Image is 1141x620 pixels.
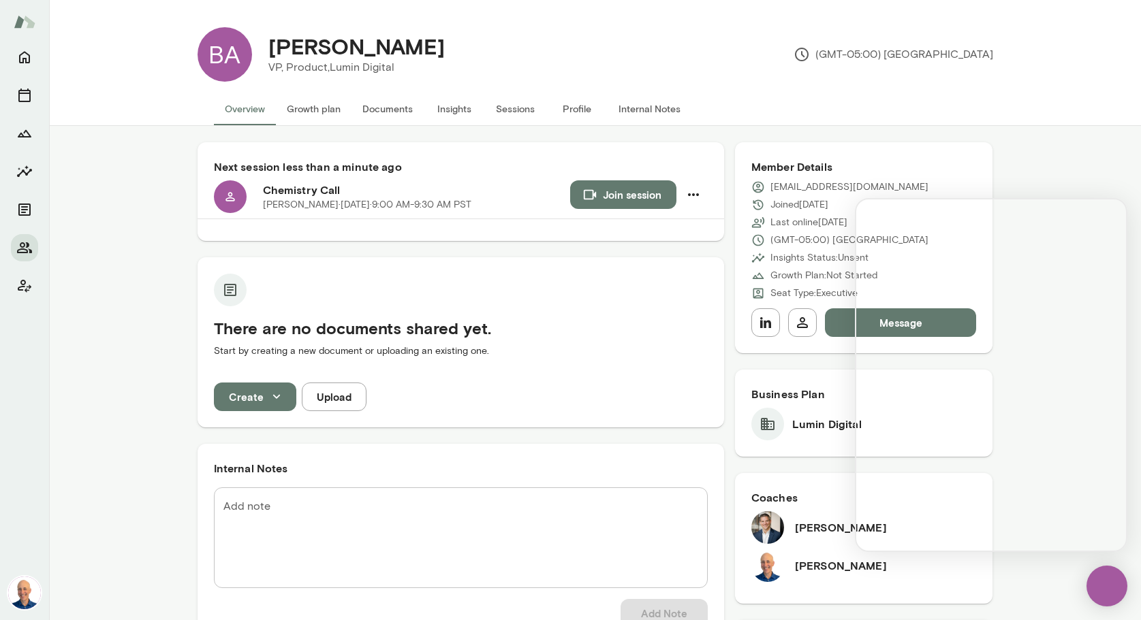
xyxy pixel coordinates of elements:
button: Sessions [11,82,38,109]
button: Members [11,234,38,261]
button: Overview [214,93,276,125]
button: Profile [546,93,608,125]
h6: Business Plan [751,386,977,402]
button: Insights [424,93,485,125]
h6: Next session less than a minute ago [214,159,708,175]
h6: [PERSON_NAME] [795,557,887,574]
img: Mark Lazen [751,549,784,582]
p: [PERSON_NAME] · [DATE] · 9:00 AM-9:30 AM PST [263,198,471,212]
img: Mark Lazen [8,576,41,609]
button: Home [11,44,38,71]
p: Insights Status: Unsent [770,251,869,265]
button: Documents [11,196,38,223]
button: Insights [11,158,38,185]
img: Mark Zschocke [751,511,784,544]
button: Join session [570,180,676,209]
p: Seat Type: Executive [770,287,858,300]
button: Sessions [485,93,546,125]
button: Growth Plan [11,120,38,147]
button: Documents [351,93,424,125]
h6: Internal Notes [214,460,708,476]
p: (GMT-05:00) [GEOGRAPHIC_DATA] [794,46,993,63]
button: Client app [11,272,38,299]
p: (GMT-05:00) [GEOGRAPHIC_DATA] [770,233,928,247]
h5: There are no documents shared yet. [214,317,708,339]
button: Upload [302,382,366,411]
button: Internal Notes [608,93,691,125]
p: [EMAIL_ADDRESS][DOMAIN_NAME] [770,180,928,194]
button: Create [214,382,296,411]
button: Growth plan [276,93,351,125]
p: Growth Plan: Not Started [770,269,877,282]
img: Mento [14,9,35,35]
h6: Chemistry Call [263,182,570,198]
h4: [PERSON_NAME] [268,33,445,59]
div: BA [198,27,252,82]
h6: Coaches [751,489,977,506]
h6: [PERSON_NAME] [795,519,887,536]
h6: Lumin Digital [792,416,862,432]
p: Joined [DATE] [770,198,828,212]
p: VP, Product, Lumin Digital [268,59,445,76]
button: Message [825,308,977,337]
h6: Member Details [751,159,977,175]
p: Start by creating a new document or uploading an existing one. [214,344,708,358]
p: Last online [DATE] [770,216,847,229]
